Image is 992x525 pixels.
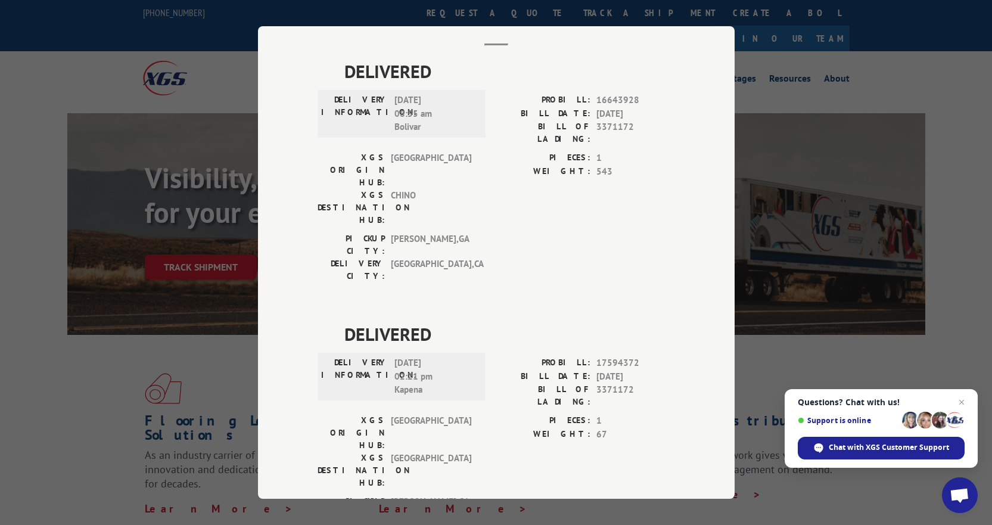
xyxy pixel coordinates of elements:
[391,414,471,452] span: [GEOGRAPHIC_DATA]
[391,257,471,282] span: [GEOGRAPHIC_DATA] , CA
[318,452,385,489] label: XGS DESTINATION HUB:
[596,414,675,428] span: 1
[318,257,385,282] label: DELIVERY CITY:
[318,151,385,189] label: XGS ORIGIN HUB:
[954,395,969,409] span: Close chat
[798,416,898,425] span: Support is online
[318,232,385,257] label: PICKUP CITY:
[318,414,385,452] label: XGS ORIGIN HUB:
[496,356,590,370] label: PROBILL:
[394,356,475,397] span: [DATE] 02:21 pm Kapena
[391,495,471,520] span: [PERSON_NAME] , GA
[596,94,675,107] span: 16643928
[798,397,965,407] span: Questions? Chat with us!
[798,437,965,459] div: Chat with XGS Customer Support
[318,189,385,226] label: XGS DESTINATION HUB:
[496,107,590,121] label: BILL DATE:
[321,356,388,397] label: DELIVERY INFORMATION:
[344,321,675,347] span: DELIVERED
[394,94,475,134] span: [DATE] 08:55 am Bolivar
[391,151,471,189] span: [GEOGRAPHIC_DATA]
[321,94,388,134] label: DELIVERY INFORMATION:
[596,120,675,145] span: 3371172
[496,383,590,408] label: BILL OF LADING:
[596,151,675,165] span: 1
[596,383,675,408] span: 3371172
[829,442,949,453] span: Chat with XGS Customer Support
[496,428,590,442] label: WEIGHT:
[496,414,590,428] label: PIECES:
[496,151,590,165] label: PIECES:
[496,94,590,107] label: PROBILL:
[596,370,675,384] span: [DATE]
[496,120,590,145] label: BILL OF LADING:
[596,107,675,121] span: [DATE]
[344,58,675,85] span: DELIVERED
[391,189,471,226] span: CHINO
[596,356,675,370] span: 17594372
[942,477,978,513] div: Open chat
[318,495,385,520] label: PICKUP CITY:
[596,165,675,179] span: 543
[596,428,675,442] span: 67
[496,370,590,384] label: BILL DATE:
[391,452,471,489] span: [GEOGRAPHIC_DATA]
[391,232,471,257] span: [PERSON_NAME] , GA
[496,165,590,179] label: WEIGHT:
